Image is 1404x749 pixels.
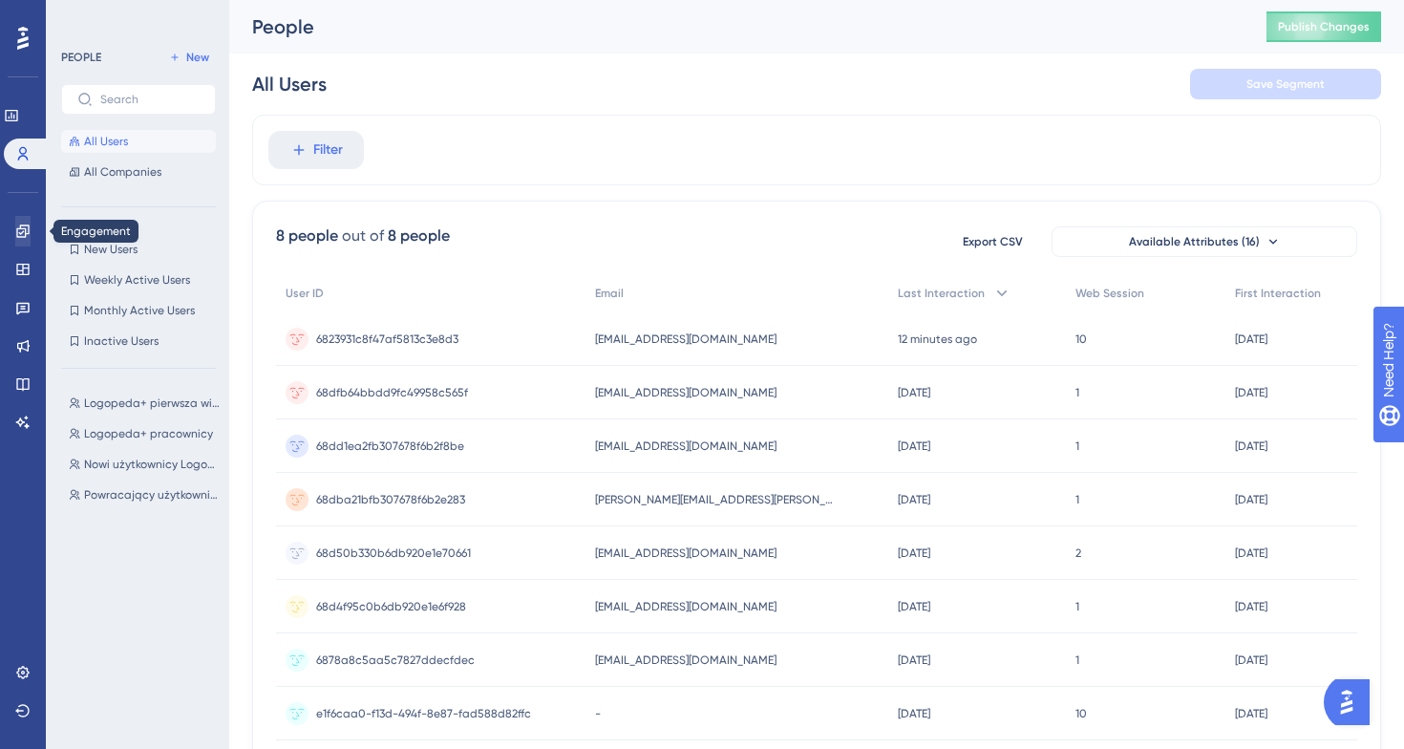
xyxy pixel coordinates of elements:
span: 68dfb64bbdd9fc49958c565f [316,385,468,400]
span: Logopeda+ pracownicy [84,426,213,441]
span: 1 [1075,599,1079,614]
time: [DATE] [898,546,930,560]
span: 1 [1075,653,1079,668]
span: 6878a8c5aa5c7827ddecfdec [316,653,475,668]
span: Publish Changes [1278,19,1370,34]
div: 8 people [388,225,450,247]
button: Logopeda+ pracownicy [61,422,227,445]
span: Powracający użytkownicy Logopeda+ [84,487,220,503]
span: [PERSON_NAME][EMAIL_ADDRESS][PERSON_NAME][DOMAIN_NAME] [595,492,834,507]
span: Save Segment [1246,76,1325,92]
span: [EMAIL_ADDRESS][DOMAIN_NAME] [595,599,776,614]
span: First Interaction [1235,286,1321,301]
span: New [186,50,209,65]
time: 12 minutes ago [898,332,977,346]
div: People [252,13,1219,40]
span: Logopeda+ pierwsza wizyta w aplikacji [84,396,220,411]
span: Need Help? [45,5,119,28]
div: 8 people [276,225,338,247]
span: Web Session [1075,286,1144,301]
span: 68d4f95c0b6db920e1e6f928 [316,599,466,614]
span: e1f6caa0-f13d-494f-8e87-fad588d82ffc [316,706,531,721]
time: [DATE] [1235,332,1267,346]
time: [DATE] [898,386,930,399]
button: Nowi użytkownicy Logopeda+ [61,453,227,476]
time: [DATE] [1235,653,1267,667]
span: Export CSV [963,234,1023,249]
span: 6823931c8f47af5813c3e8d3 [316,332,458,347]
span: 10 [1075,706,1087,721]
time: [DATE] [898,600,930,613]
span: Filter [313,139,343,161]
button: Available Attributes (16) [1052,226,1357,257]
iframe: UserGuiding AI Assistant Launcher [1324,674,1381,731]
div: out of [342,225,384,247]
div: PEOPLE [61,50,101,65]
span: All Users [84,134,128,149]
button: Logopeda+ pierwsza wizyta w aplikacji [61,392,227,415]
span: 68dba21bfb307678f6b2e283 [316,492,465,507]
span: Weekly Active Users [84,272,190,288]
time: [DATE] [1235,386,1267,399]
time: [DATE] [1235,546,1267,560]
button: All Users [61,130,216,153]
span: 68dd1ea2fb307678f6b2f8be [316,439,464,454]
span: - [595,706,601,721]
time: [DATE] [898,439,930,453]
span: [EMAIL_ADDRESS][DOMAIN_NAME] [595,439,776,454]
time: [DATE] [898,707,930,720]
span: 1 [1075,385,1079,400]
time: [DATE] [1235,707,1267,720]
time: [DATE] [1235,439,1267,453]
div: All Users [252,71,327,97]
span: 1 [1075,492,1079,507]
button: New [162,46,216,69]
button: Monthly Active Users [61,299,216,322]
span: 1 [1075,439,1079,454]
span: 2 [1075,546,1081,561]
span: New Users [84,242,138,257]
time: [DATE] [898,653,930,667]
span: [EMAIL_ADDRESS][DOMAIN_NAME] [595,653,776,668]
span: All Companies [84,164,161,180]
button: Weekly Active Users [61,268,216,291]
button: Save Segment [1190,69,1381,99]
button: New Users [61,238,216,261]
span: Available Attributes (16) [1129,234,1260,249]
button: Publish Changes [1266,11,1381,42]
span: Email [595,286,624,301]
button: Powracający użytkownicy Logopeda+ [61,483,227,506]
span: [EMAIL_ADDRESS][DOMAIN_NAME] [595,385,776,400]
span: Last Interaction [898,286,985,301]
span: [EMAIL_ADDRESS][DOMAIN_NAME] [595,332,776,347]
time: [DATE] [898,493,930,506]
input: Search [100,93,200,106]
span: 68d50b330b6db920e1e70661 [316,546,471,561]
span: 10 [1075,332,1087,347]
button: All Companies [61,160,216,183]
span: User ID [286,286,324,301]
button: Export CSV [945,226,1040,257]
time: [DATE] [1235,600,1267,613]
span: Monthly Active Users [84,303,195,318]
span: [EMAIL_ADDRESS][DOMAIN_NAME] [595,546,776,561]
span: Inactive Users [84,333,159,349]
button: Inactive Users [61,330,216,353]
time: [DATE] [1235,493,1267,506]
span: Nowi użytkownicy Logopeda+ [84,457,220,472]
button: Filter [268,131,364,169]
